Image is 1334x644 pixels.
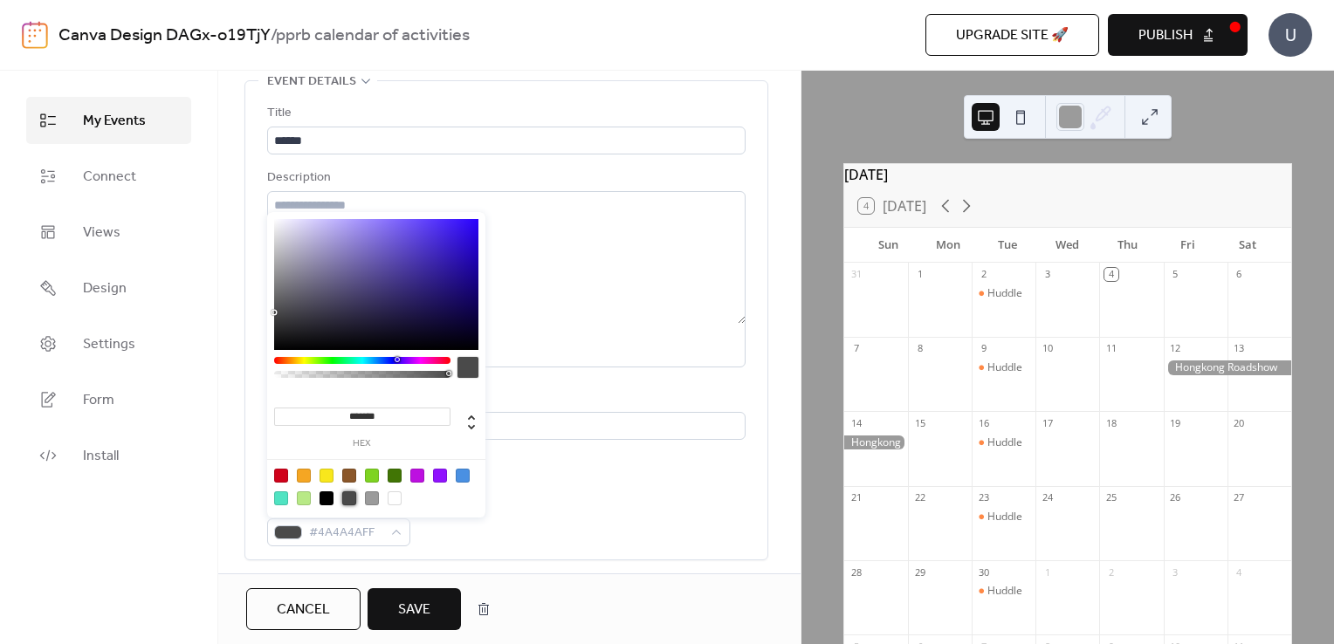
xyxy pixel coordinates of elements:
div: 6 [1233,268,1246,281]
div: Title [267,103,742,124]
div: 25 [1104,491,1117,504]
div: 29 [913,565,926,579]
div: Wed [1038,228,1098,263]
div: Huddle [987,360,1022,375]
div: #9B9B9B [365,491,379,505]
div: 11 [1104,342,1117,355]
div: Tue [978,228,1038,263]
div: 3 [1169,565,1182,579]
div: #9013FE [433,469,447,483]
span: Event details [267,72,356,92]
div: 10 [1041,342,1054,355]
div: Fri [1158,228,1218,263]
div: 30 [977,565,990,579]
div: #417505 [388,469,402,483]
span: #4A4A4AFF [309,523,382,544]
button: Save [368,588,461,630]
button: Cancel [246,588,361,630]
div: #BD10E0 [410,469,424,483]
div: 7 [849,342,863,355]
div: [DATE] [844,164,1291,185]
div: Huddle [972,584,1035,599]
div: #000000 [320,491,333,505]
div: Sat [1217,228,1277,263]
div: 20 [1233,416,1246,429]
div: #B8E986 [297,491,311,505]
div: Hongkong Roadshow [1164,360,1291,375]
div: 23 [977,491,990,504]
div: 22 [913,491,926,504]
div: #F5A623 [297,469,311,483]
div: 24 [1041,491,1054,504]
span: Views [83,223,120,243]
div: #8B572A [342,469,356,483]
button: Publish [1108,14,1248,56]
button: Upgrade site 🚀 [925,14,1099,56]
div: 12 [1169,342,1182,355]
a: Connect [26,153,191,200]
div: 26 [1169,491,1182,504]
span: Form [83,390,114,411]
div: 5 [1169,268,1182,281]
div: #50E3C2 [274,491,288,505]
div: #D0021B [274,469,288,483]
div: 15 [913,416,926,429]
div: #7ED321 [365,469,379,483]
a: Form [26,376,191,423]
div: Huddle [972,286,1035,301]
div: Hongkong Roadshow [844,435,908,450]
div: 21 [849,491,863,504]
span: Settings [83,334,135,355]
div: 1 [1041,565,1054,579]
div: #F8E71C [320,469,333,483]
div: Thu [1097,228,1158,263]
div: 16 [977,416,990,429]
div: 19 [1169,416,1182,429]
div: Location [267,388,742,409]
div: U [1269,13,1312,57]
div: Huddle [987,510,1022,524]
div: Huddle [987,286,1022,301]
div: 2 [977,268,990,281]
div: 14 [849,416,863,429]
div: 4 [1233,565,1246,579]
span: Publish [1138,25,1193,46]
div: Huddle [972,510,1035,524]
label: hex [274,439,450,449]
a: Views [26,209,191,256]
div: 13 [1233,342,1246,355]
span: Connect [83,167,136,188]
div: Huddle [987,584,1022,599]
div: 8 [913,342,926,355]
div: #4A90E2 [456,469,470,483]
div: 18 [1104,416,1117,429]
span: Design [83,278,127,299]
div: #FFFFFF [388,491,402,505]
span: Upgrade site 🚀 [956,25,1069,46]
div: 17 [1041,416,1054,429]
div: 31 [849,268,863,281]
b: pprb calendar of activities [276,19,470,52]
div: 27 [1233,491,1246,504]
div: 1 [913,268,926,281]
div: Description [267,168,742,188]
a: Install [26,432,191,479]
b: / [271,19,276,52]
img: logo [22,21,48,49]
span: Save [398,599,430,620]
a: Design [26,264,191,312]
a: My Events [26,97,191,144]
span: Install [83,446,119,467]
div: Sun [858,228,918,263]
div: Huddle [987,435,1022,450]
span: Cancel [277,599,330,620]
div: Huddle [972,435,1035,450]
div: Huddle [972,360,1035,375]
div: Mon [918,228,978,263]
div: 2 [1104,565,1117,579]
div: 28 [849,565,863,579]
a: Canva Design DAGx-o19TjY [58,19,271,52]
span: My Events [83,111,146,132]
div: 9 [977,342,990,355]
